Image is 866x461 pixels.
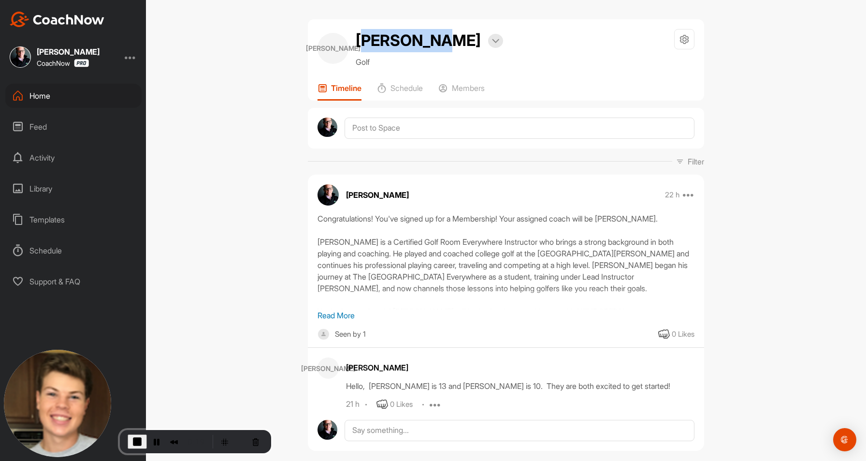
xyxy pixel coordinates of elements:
div: Schedule [5,238,142,263]
div: [PERSON_NAME] [318,357,339,379]
p: Read More [318,310,694,321]
img: square_default-ef6cabf814de5a2bf16c804365e32c732080f9872bdf737d349900a9daf73cf9.png [318,328,330,341]
div: Open Intercom Messenger [833,428,856,451]
p: Golf [356,56,503,68]
div: 0 Likes [672,329,694,340]
div: 0 Likes [390,399,413,410]
div: Hello, [PERSON_NAME] is 13 and [PERSON_NAME] is 10. They are both excited to get started! [346,380,694,392]
img: CoachNow Pro [74,59,89,67]
p: [PERSON_NAME] [346,189,409,201]
div: 21 h [346,400,360,409]
p: Schedule [390,83,423,93]
div: [PERSON_NAME] [318,33,348,64]
img: avatar [318,118,337,137]
div: Congratulations! You've signed up for a Membership! Your assigned coach will be [PERSON_NAME]. [P... [318,213,694,310]
div: Feed [5,115,142,139]
div: Support & FAQ [5,269,142,294]
div: Templates [5,208,142,232]
img: avatar [318,420,337,440]
div: Activity [5,146,142,170]
h2: [PERSON_NAME] [356,29,481,52]
p: Filter [688,156,704,167]
div: [PERSON_NAME] [346,362,694,373]
p: Members [452,83,485,93]
img: CoachNow [10,12,104,27]
img: avatar [318,184,339,206]
div: Seen by 1 [335,328,366,341]
div: Home [5,84,142,108]
img: square_d7b6dd5b2d8b6df5777e39d7bdd614c0.jpg [10,46,31,68]
p: 22 h [665,190,679,200]
div: [PERSON_NAME] [37,48,100,56]
div: Library [5,177,142,201]
img: arrow-down [492,39,499,44]
div: CoachNow [37,59,89,67]
p: Timeline [331,83,361,93]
